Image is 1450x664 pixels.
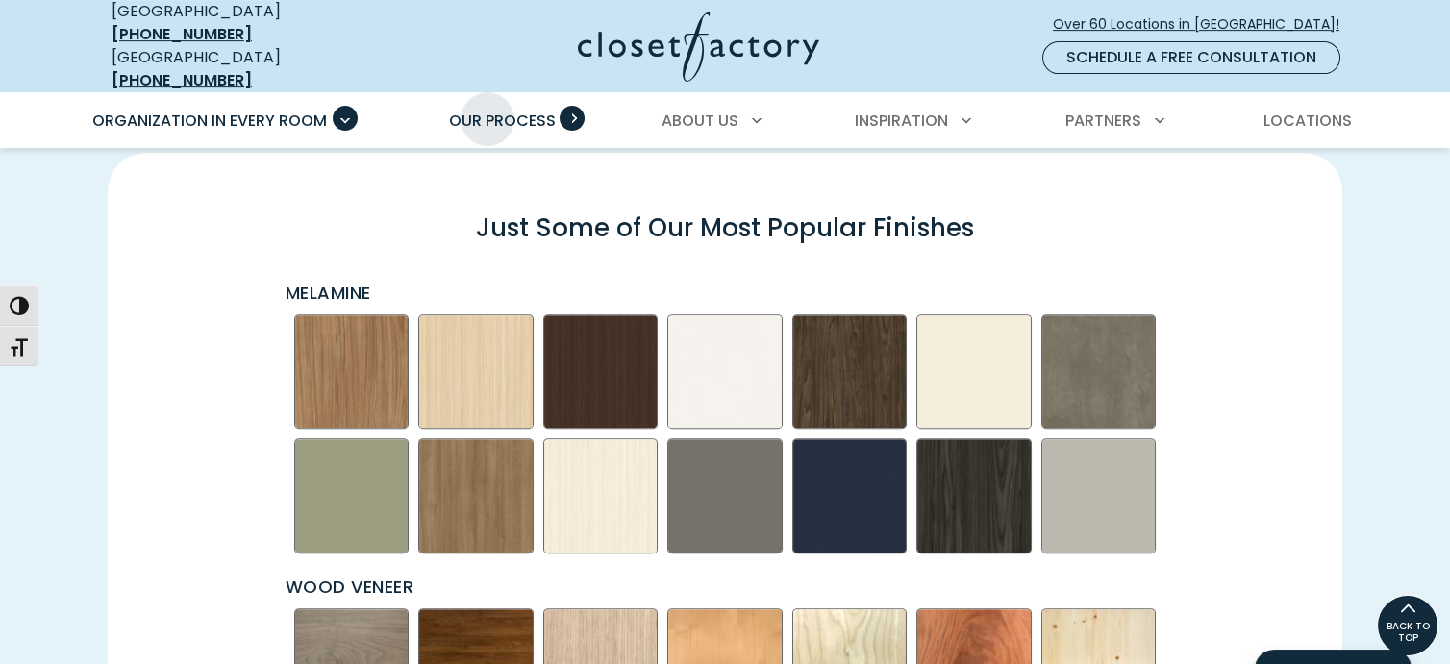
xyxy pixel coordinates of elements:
p: Melamine [286,280,1170,306]
a: BACK TO TOP [1377,595,1438,656]
span: Organization in Every Room [92,110,327,132]
img: Latitude North [667,314,783,430]
a: [PHONE_NUMBER] [112,69,252,91]
img: Evening Star [667,438,783,553]
a: [PHONE_NUMBER] [112,23,252,45]
img: Nutmeg [294,314,410,430]
span: Over 60 Locations in [GEOGRAPHIC_DATA]! [1053,14,1355,35]
img: Black Tie [916,438,1032,553]
img: Urban Vibe [1041,314,1157,430]
img: White Chocolate [543,438,659,553]
img: Closet Factory Logo [578,12,819,82]
span: Our Process [449,110,556,132]
span: Locations [1263,110,1352,132]
img: Dark Chocolate [543,314,659,430]
span: Inspiration [855,110,948,132]
img: Fashionista [418,438,534,553]
a: Schedule a Free Consultation [1042,41,1340,74]
img: Almond [916,314,1032,430]
img: Sage [294,438,410,553]
img: Blue - High Gloss [792,438,908,553]
nav: Primary Menu [79,94,1371,148]
a: Over 60 Locations in [GEOGRAPHIC_DATA]! [1052,8,1356,41]
span: Partners [1065,110,1141,132]
span: About Us [662,110,738,132]
span: BACK TO TOP [1378,621,1437,644]
p: Wood Veneer [286,574,1170,600]
img: Tete-a-Tete [792,314,908,430]
img: Summer Breeze [418,314,534,430]
img: Dove Grey [1041,438,1157,553]
div: [GEOGRAPHIC_DATA] [112,46,390,92]
h3: Just Some of Our Most Popular Finishes [123,199,1327,257]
